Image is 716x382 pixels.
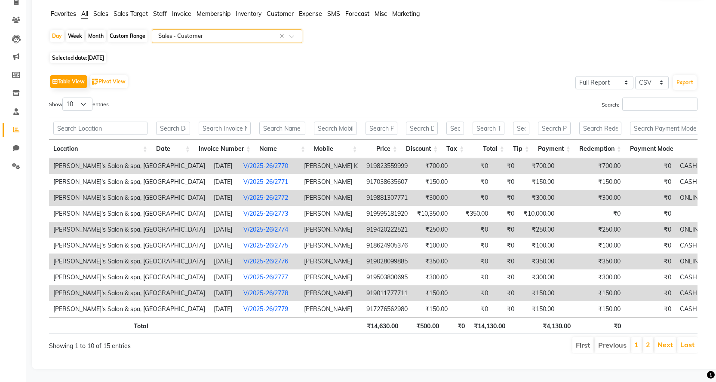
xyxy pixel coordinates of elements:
td: 919503800695 [362,269,412,285]
td: ₹0 [492,301,519,317]
a: V/2025-26/2776 [243,257,288,265]
input: Search Tip [513,122,529,135]
a: V/2025-26/2774 [243,226,288,233]
span: Forecast [345,10,369,18]
td: ₹0 [452,285,492,301]
td: ₹150.00 [584,301,625,317]
a: V/2025-26/2773 [243,210,288,217]
td: ₹700.00 [412,158,452,174]
th: ₹0 [575,317,625,334]
td: ₹0 [492,190,519,206]
td: ₹250.00 [519,222,559,238]
td: [DATE] [209,285,239,301]
input: Search Payment [538,122,571,135]
td: 918624905376 [362,238,412,254]
td: [PERSON_NAME] K [300,158,362,174]
div: Day [50,30,64,42]
td: ₹0 [492,174,519,190]
td: ₹0 [625,301,676,317]
a: 2 [646,340,650,349]
td: [PERSON_NAME]'s Salon & spa, [GEOGRAPHIC_DATA] [49,238,209,254]
td: ₹350.00 [412,254,452,269]
span: Sales [93,10,108,18]
input: Search Invoice Number [199,122,251,135]
td: ₹700.00 [584,158,625,174]
td: ₹150.00 [584,285,625,301]
th: Tip: activate to sort column ascending [509,140,534,158]
span: Selected date: [50,52,106,63]
td: ₹150.00 [519,174,559,190]
td: [PERSON_NAME] [300,238,362,254]
td: 919595181920 [362,206,412,222]
th: Total [49,317,153,334]
span: Customer [267,10,294,18]
th: Payment: activate to sort column ascending [534,140,575,158]
td: ₹150.00 [584,174,625,190]
td: ₹300.00 [519,269,559,285]
a: V/2025-26/2770 [243,162,288,170]
td: [DATE] [209,238,239,254]
td: 919028099885 [362,254,412,269]
div: Week [66,30,84,42]
td: [DATE] [209,206,239,222]
label: Search: [602,98,698,111]
td: [PERSON_NAME] [300,190,362,206]
span: Expense [299,10,322,18]
td: [PERSON_NAME]'s Salon & spa, [GEOGRAPHIC_DATA] [49,222,209,238]
input: Search Discount [406,122,438,135]
td: 919011777711 [362,285,412,301]
span: Membership [197,10,230,18]
td: ₹0 [492,238,519,254]
button: Pivot View [90,75,128,88]
td: [PERSON_NAME]'s Salon & spa, [GEOGRAPHIC_DATA] [49,190,209,206]
th: Price: activate to sort column ascending [361,140,401,158]
div: Custom Range [108,30,148,42]
span: Staff [153,10,167,18]
th: ₹14,130.00 [469,317,510,334]
td: [DATE] [209,301,239,317]
th: Date: activate to sort column ascending [152,140,194,158]
td: 919881307771 [362,190,412,206]
th: ₹4,130.00 [534,317,575,334]
a: V/2025-26/2778 [243,289,288,297]
td: ₹150.00 [412,301,452,317]
td: ₹0 [452,190,492,206]
td: [PERSON_NAME] [300,206,362,222]
td: [DATE] [209,254,239,269]
td: ₹100.00 [584,238,625,254]
td: [PERSON_NAME]'s Salon & spa, [GEOGRAPHIC_DATA] [49,254,209,269]
input: Search Price [366,122,397,135]
div: Month [86,30,106,42]
th: ₹0 [443,317,469,334]
label: Show entries [49,98,109,111]
a: V/2025-26/2771 [243,178,288,186]
td: [DATE] [209,222,239,238]
td: ₹0 [452,174,492,190]
th: Name: activate to sort column ascending [255,140,310,158]
td: [PERSON_NAME]'s Salon & spa, [GEOGRAPHIC_DATA] [49,174,209,190]
td: ₹150.00 [412,285,452,301]
th: Redemption: activate to sort column ascending [575,140,626,158]
td: [DATE] [209,174,239,190]
span: Invoice [172,10,191,18]
td: [PERSON_NAME] [300,222,362,238]
td: [DATE] [209,158,239,174]
td: ₹0 [452,158,492,174]
td: ₹0 [625,269,676,285]
td: ₹0 [492,285,519,301]
a: V/2025-26/2772 [243,194,288,202]
td: ₹0 [492,254,519,269]
input: Search Tax [446,122,464,135]
td: ₹0 [625,206,676,222]
span: [DATE] [87,55,104,61]
td: ₹0 [452,222,492,238]
td: ₹250.00 [584,222,625,238]
a: Next [658,340,673,349]
td: ₹300.00 [584,269,625,285]
input: Search Payment Mode [630,122,710,135]
th: ₹500.00 [403,317,443,334]
th: Location: activate to sort column ascending [49,140,152,158]
a: V/2025-26/2777 [243,273,288,281]
span: All [81,10,88,18]
span: Sales Target [114,10,148,18]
